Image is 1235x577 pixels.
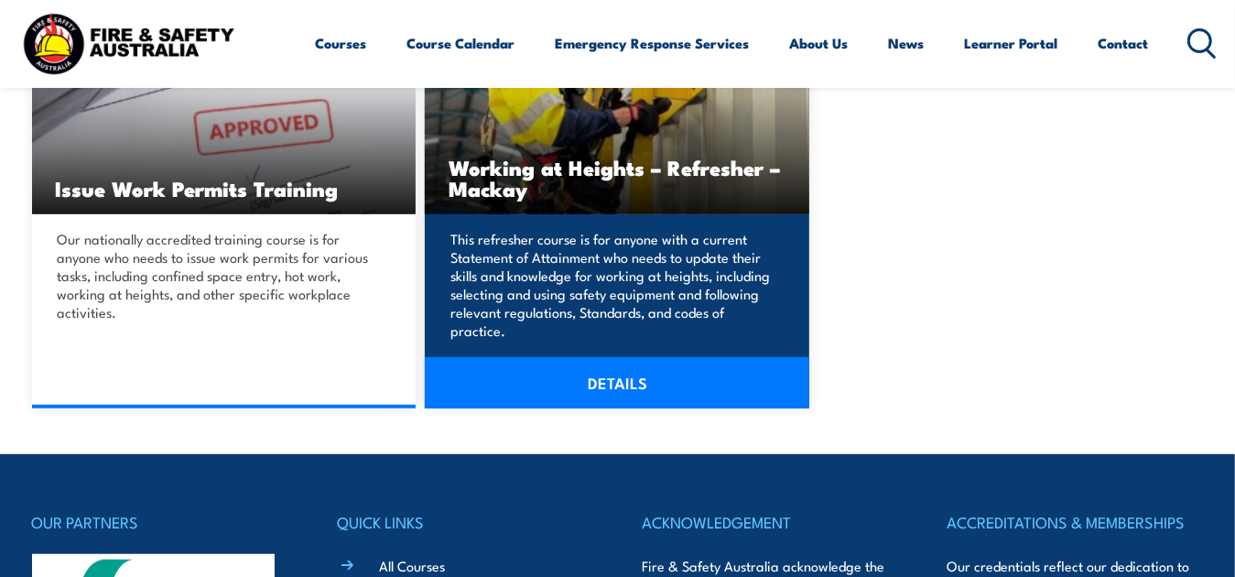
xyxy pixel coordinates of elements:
h3: Working at Heights – Refresher – Mackay [449,157,785,199]
a: Course Calendar [407,21,515,65]
h4: OUR PARTNERS [32,509,288,535]
a: Learner Portal [965,21,1058,65]
a: Courses [316,21,367,65]
a: News [889,21,925,65]
h4: ACKNOWLEDGEMENT [642,509,898,535]
a: Emergency Response Services [556,21,750,65]
a: DETAILS [425,357,809,408]
a: Contact [1099,21,1149,65]
p: Our nationally accredited training course is for anyone who needs to issue work permits for vario... [58,230,385,321]
p: This refresher course is for anyone with a current Statement of Attainment who needs to update th... [450,230,778,340]
h4: ACCREDITATIONS & MEMBERSHIPS [947,509,1203,535]
a: About Us [790,21,849,65]
h4: QUICK LINKS [337,509,593,535]
a: All Courses [379,556,445,575]
h3: Issue Work Permits Training [56,178,393,199]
